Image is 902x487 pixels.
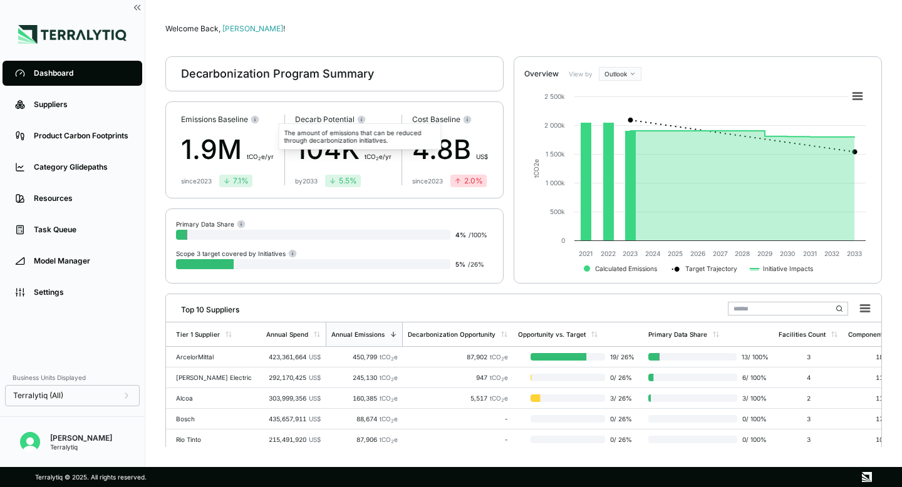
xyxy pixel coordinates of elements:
[181,115,274,125] div: Emissions Baseline
[690,250,705,257] text: 2026
[5,370,140,385] div: Business Units Displayed
[391,397,394,403] sub: 2
[176,415,256,423] div: Bosch
[735,250,750,257] text: 2028
[476,153,488,160] span: US$
[501,377,504,382] sub: 2
[15,427,45,457] button: Open user button
[176,249,297,258] div: Scope 3 target covered by Initiatives
[181,66,374,81] div: Decarbonization Program Summary
[645,250,661,257] text: 2024
[34,100,130,110] div: Suppliers
[331,415,398,423] div: 88,674
[295,130,391,170] div: 104K
[713,250,728,257] text: 2027
[779,415,838,423] div: 3
[824,250,839,257] text: 2032
[579,250,593,257] text: 2021
[605,353,638,361] span: 19 / 26 %
[176,353,256,361] div: ArcelorMittal
[454,176,483,186] div: 2.0 %
[455,231,466,238] span: 4 %
[848,331,902,338] div: Component Count
[469,231,487,238] span: / 100 %
[737,436,769,443] span: 0 / 100 %
[331,331,385,338] div: Annual Emissions
[18,25,127,44] img: Logo
[391,439,394,444] sub: 2
[266,331,308,338] div: Annual Spend
[779,394,838,402] div: 2
[181,177,212,185] div: since 2023
[50,433,112,443] div: [PERSON_NAME]
[524,69,559,79] div: Overview
[518,331,586,338] div: Opportunity vs. Target
[455,260,465,268] span: 5 %
[412,177,443,185] div: since 2023
[757,250,772,257] text: 2029
[391,418,394,424] sub: 2
[309,394,321,402] span: US$
[283,24,285,33] span: !
[737,353,769,361] span: 13 / 100 %
[490,394,508,402] span: tCO e
[490,353,508,361] span: tCO e
[847,250,862,257] text: 2033
[266,415,321,423] div: 435,657,911
[501,356,504,362] sub: 2
[176,394,256,402] div: Alcoa
[490,374,508,381] span: tCO e
[295,177,318,185] div: by 2033
[380,374,398,381] span: tCO e
[380,353,398,361] span: tCO e
[295,115,391,125] div: Decarb Potential
[668,250,683,257] text: 2025
[171,300,239,315] div: Top 10 Suppliers
[595,265,657,272] text: Calculated Emissions
[763,265,813,273] text: Initiative Impacts
[779,331,826,338] div: Facilities Count
[623,250,638,257] text: 2023
[279,123,442,150] div: The amount of emissions that can be reduced through decarbonization initiatives.
[376,156,379,161] sub: 2
[737,394,769,402] span: 3 / 100 %
[13,391,63,401] span: Terralytiq (All)
[604,70,627,78] span: Outlook
[176,374,256,381] div: [PERSON_NAME] Electric
[380,394,398,402] span: tCO e
[176,219,246,228] div: Primary Data Share
[266,394,321,402] div: 303,999,356
[601,250,616,257] text: 2022
[176,436,256,443] div: Rio Tinto
[605,394,638,402] span: 3 / 26 %
[181,130,274,170] div: 1.9M
[391,356,394,362] sub: 2
[569,70,594,78] label: View by
[408,353,508,361] div: 87,902
[309,374,321,381] span: US$
[266,436,321,443] div: 215,491,920
[605,436,638,443] span: 0 / 26 %
[331,436,398,443] div: 87,906
[408,331,495,338] div: Decarbonization Opportunity
[309,415,321,423] span: US$
[34,131,130,141] div: Product Carbon Footprints
[599,67,641,81] button: Outlook
[412,130,488,170] div: 4.8B
[331,353,398,361] div: 450,799
[546,179,565,187] text: 1 000k
[550,208,565,215] text: 500k
[223,176,249,186] div: 7.1 %
[408,415,508,423] div: -
[779,436,838,443] div: 3
[779,374,838,381] div: 4
[780,250,795,257] text: 2030
[468,260,484,268] span: / 26 %
[501,397,504,403] sub: 2
[779,353,838,361] div: 3
[532,163,540,167] tspan: 2
[329,176,357,186] div: 5.5 %
[20,432,40,452] img: Riley Dean
[34,287,130,297] div: Settings
[803,250,817,257] text: 2031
